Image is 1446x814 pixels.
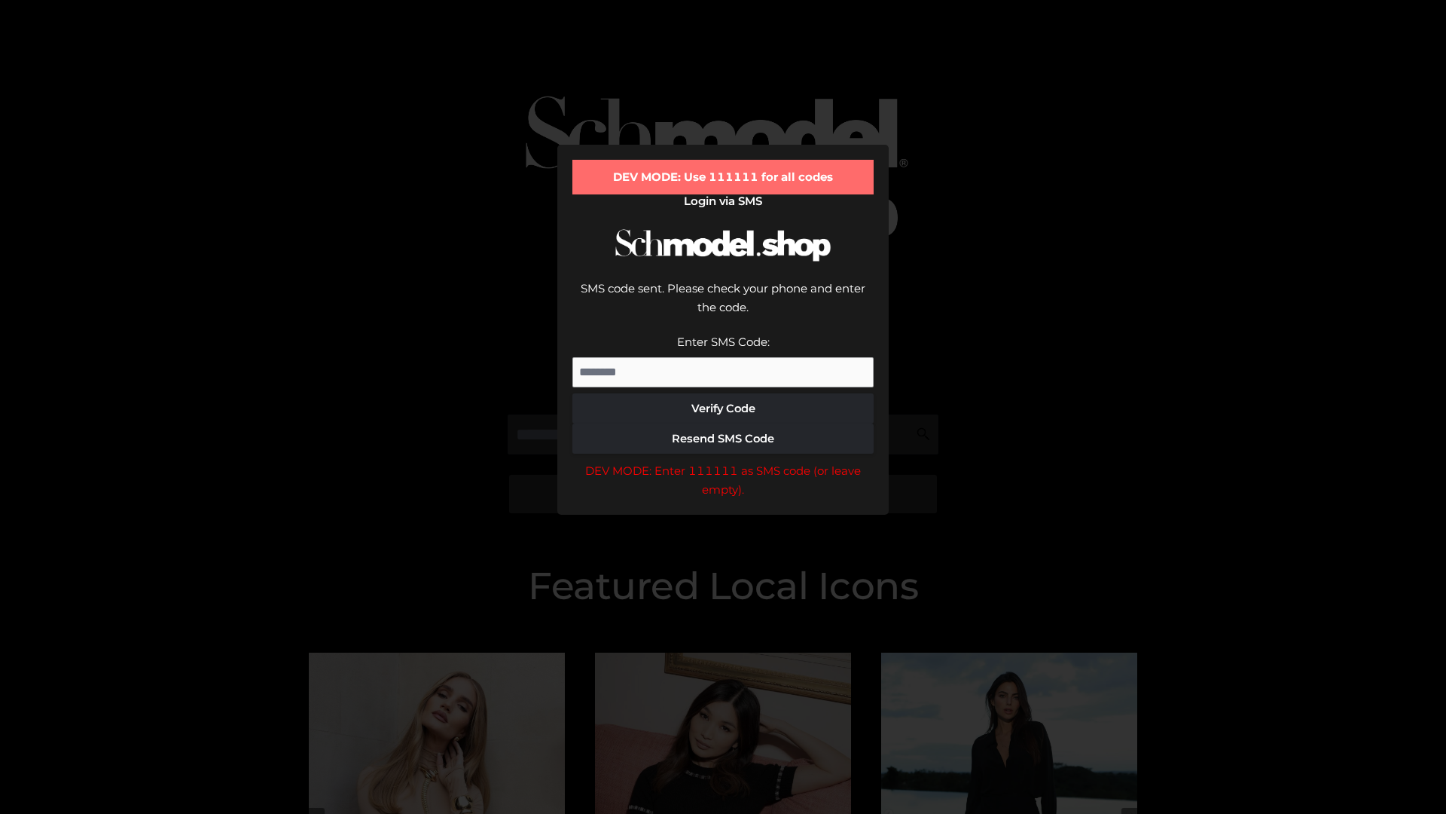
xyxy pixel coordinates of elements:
[572,393,874,424] button: Verify Code
[572,424,874,454] button: Resend SMS Code
[610,216,836,275] img: Schmodel Logo
[572,194,874,208] h2: Login via SMS
[572,461,874,500] div: DEV MODE: Enter 111111 as SMS code (or leave empty).
[572,160,874,194] div: DEV MODE: Use 111111 for all codes
[677,335,770,349] label: Enter SMS Code:
[572,279,874,332] div: SMS code sent. Please check your phone and enter the code.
